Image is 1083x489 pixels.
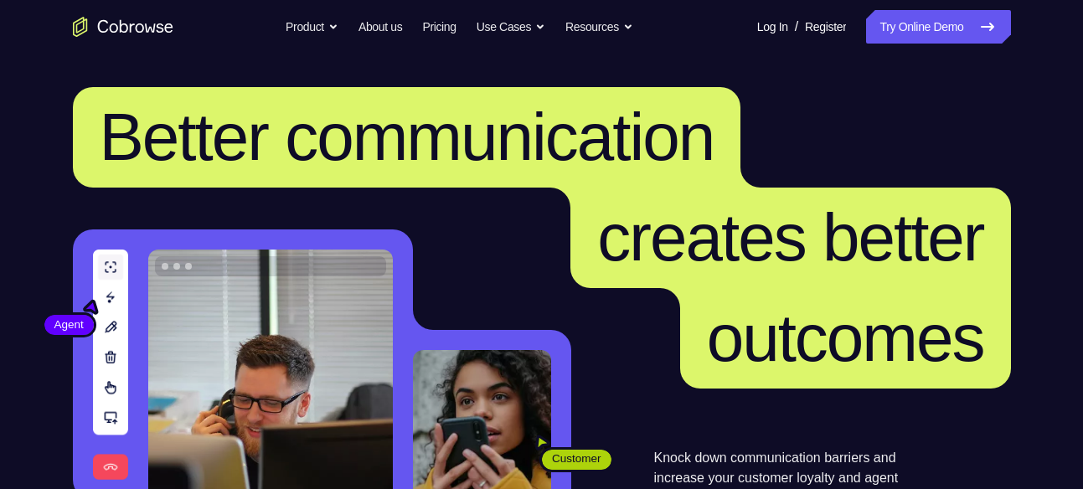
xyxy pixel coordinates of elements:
[707,301,984,375] span: outcomes
[757,10,788,44] a: Log In
[866,10,1010,44] a: Try Online Demo
[286,10,338,44] button: Product
[100,100,714,174] span: Better communication
[358,10,402,44] a: About us
[565,10,633,44] button: Resources
[597,200,983,275] span: creates better
[477,10,545,44] button: Use Cases
[795,17,798,37] span: /
[73,17,173,37] a: Go to the home page
[805,10,846,44] a: Register
[422,10,456,44] a: Pricing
